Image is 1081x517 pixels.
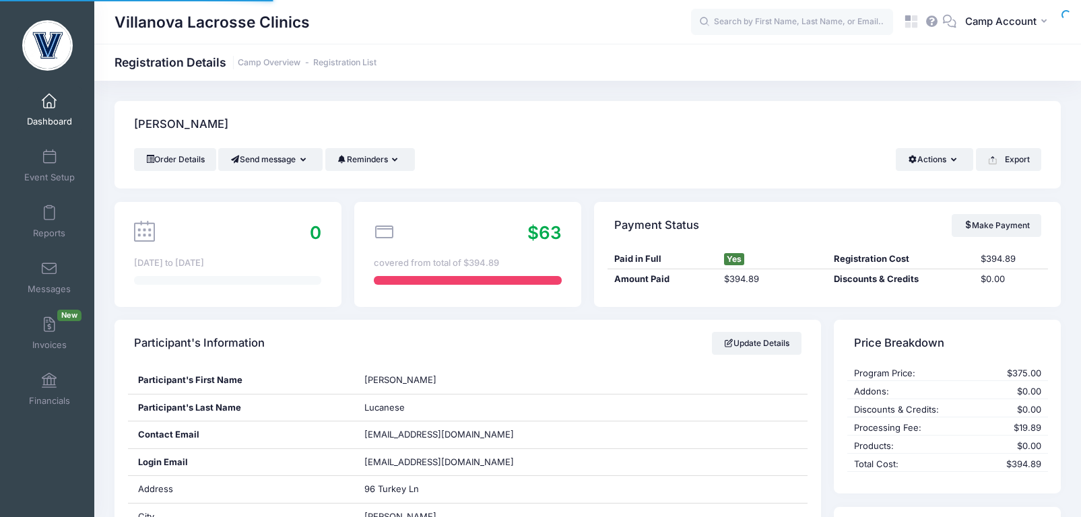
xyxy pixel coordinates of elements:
[364,456,533,469] span: [EMAIL_ADDRESS][DOMAIN_NAME]
[310,222,321,243] span: 0
[854,324,944,363] h4: Price Breakdown
[114,7,310,38] h1: Villanova Lacrosse Clinics
[527,222,562,243] span: $63
[847,458,981,471] div: Total Cost:
[608,273,717,286] div: Amount Paid
[956,7,1061,38] button: Camp Account
[364,402,405,413] span: Lucanese
[981,458,1047,471] div: $394.89
[717,273,827,286] div: $394.89
[981,385,1047,399] div: $0.00
[952,214,1041,237] a: Make Payment
[364,429,514,440] span: [EMAIL_ADDRESS][DOMAIN_NAME]
[24,172,75,183] span: Event Setup
[134,148,216,171] a: Order Details
[28,283,71,295] span: Messages
[981,367,1047,380] div: $375.00
[981,440,1047,453] div: $0.00
[374,256,561,270] div: covered from total of $394.89
[29,395,70,407] span: Financials
[975,273,1048,286] div: $0.00
[724,253,744,265] span: Yes
[981,403,1047,417] div: $0.00
[608,252,717,266] div: Paid in Full
[828,252,975,266] div: Registration Cost
[128,476,355,503] div: Address
[691,9,893,36] input: Search by First Name, Last Name, or Email...
[22,20,73,71] img: Villanova Lacrosse Clinics
[614,206,699,244] h4: Payment Status
[114,55,376,69] h1: Registration Details
[218,148,323,171] button: Send message
[238,58,300,68] a: Camp Overview
[847,367,981,380] div: Program Price:
[134,324,265,363] h4: Participant's Information
[325,148,415,171] button: Reminders
[128,449,355,476] div: Login Email
[18,254,81,301] a: Messages
[712,332,801,355] a: Update Details
[128,421,355,448] div: Contact Email
[128,394,355,421] div: Participant's Last Name
[18,366,81,413] a: Financials
[976,148,1041,171] button: Export
[128,367,355,394] div: Participant's First Name
[896,148,973,171] button: Actions
[828,273,975,286] div: Discounts & Credits
[18,310,81,357] a: InvoicesNew
[33,228,65,239] span: Reports
[18,142,81,189] a: Event Setup
[981,421,1047,435] div: $19.89
[847,403,981,417] div: Discounts & Credits:
[57,310,81,321] span: New
[364,483,419,494] span: 96 Turkey Ln
[134,256,321,270] div: [DATE] to [DATE]
[313,58,376,68] a: Registration List
[32,339,67,351] span: Invoices
[364,374,436,385] span: [PERSON_NAME]
[134,106,228,144] h4: [PERSON_NAME]
[975,252,1048,266] div: $394.89
[27,116,72,127] span: Dashboard
[847,421,981,435] div: Processing Fee:
[847,385,981,399] div: Addons:
[18,198,81,245] a: Reports
[847,440,981,453] div: Products:
[18,86,81,133] a: Dashboard
[965,14,1037,29] span: Camp Account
